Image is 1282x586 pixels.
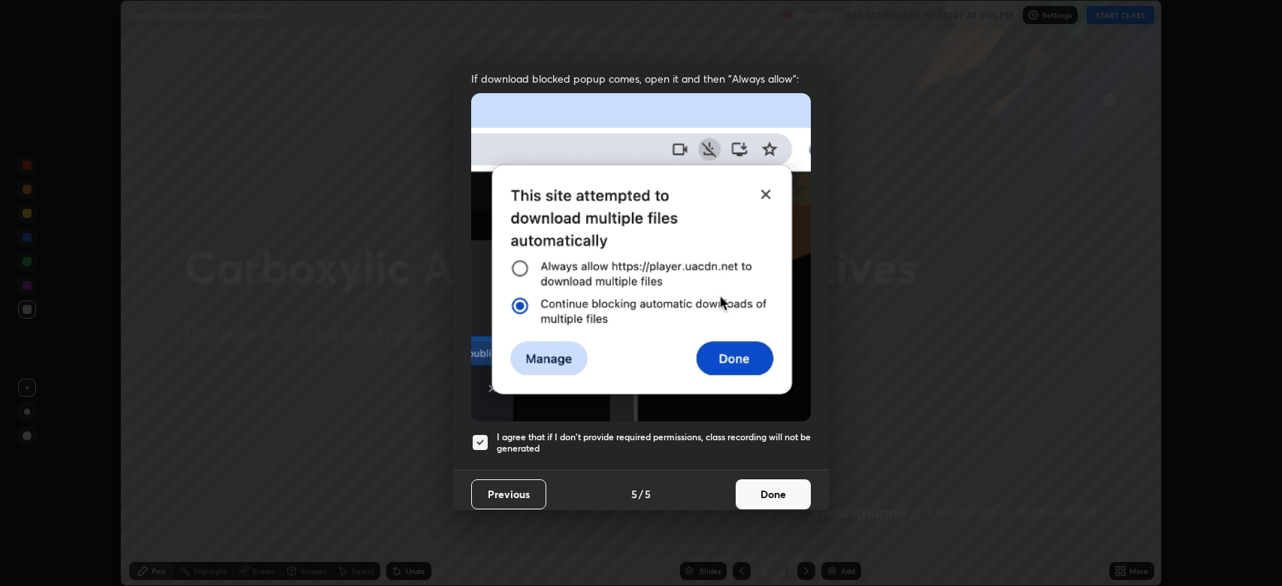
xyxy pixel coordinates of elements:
img: downloads-permission-blocked.gif [471,93,811,421]
button: Previous [471,479,546,509]
h5: I agree that if I don't provide required permissions, class recording will not be generated [497,431,811,455]
h4: 5 [631,486,637,502]
h4: / [639,486,643,502]
h4: 5 [645,486,651,502]
button: Done [736,479,811,509]
span: If download blocked popup comes, open it and then "Always allow": [471,71,811,86]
